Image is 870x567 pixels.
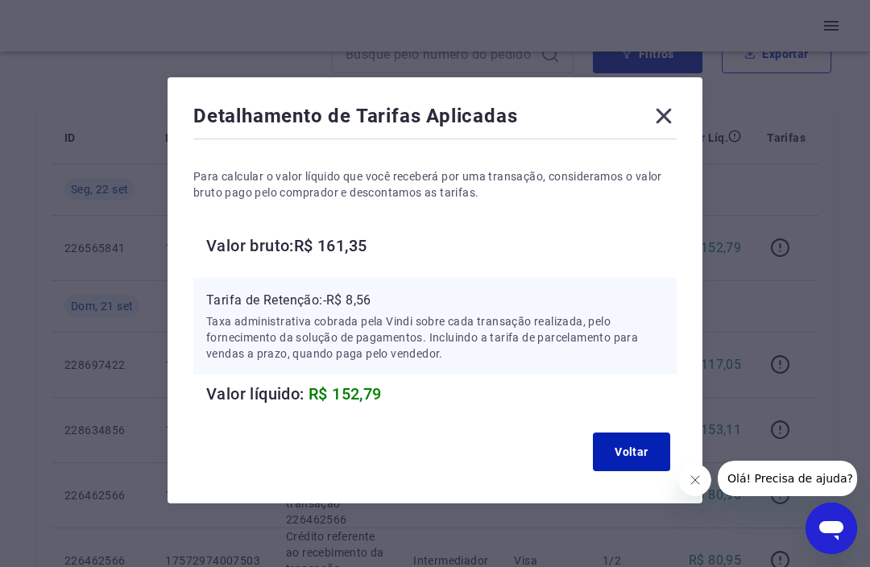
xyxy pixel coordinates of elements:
[593,432,670,471] button: Voltar
[193,168,677,201] p: Para calcular o valor líquido que você receberá por uma transação, consideramos o valor bruto pag...
[806,503,857,554] iframe: Botão para abrir a janela de mensagens
[309,384,382,404] span: R$ 152,79
[206,291,664,310] p: Tarifa de Retenção: -R$ 8,56
[718,461,857,496] iframe: Mensagem da empresa
[206,233,677,259] h6: Valor bruto: R$ 161,35
[206,381,677,407] h6: Valor líquido:
[679,464,711,496] iframe: Fechar mensagem
[193,103,677,135] div: Detalhamento de Tarifas Aplicadas
[206,313,664,362] p: Taxa administrativa cobrada pela Vindi sobre cada transação realizada, pelo fornecimento da soluç...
